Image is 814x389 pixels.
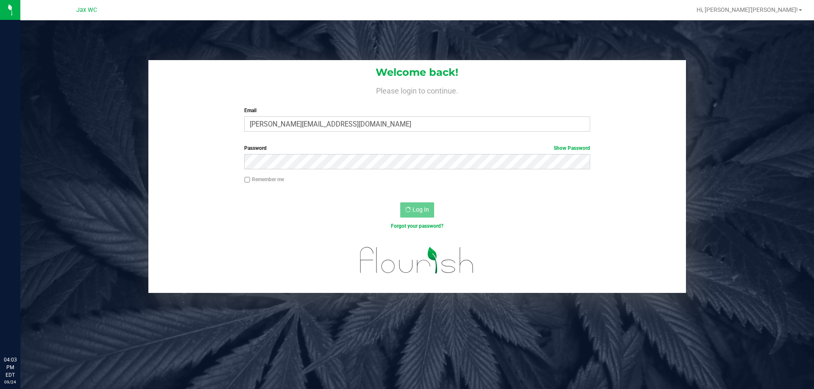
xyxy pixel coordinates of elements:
[4,379,17,385] p: 09/24
[148,85,686,95] h4: Please login to continue.
[391,223,443,229] a: Forgot your password?
[697,6,798,13] span: Hi, [PERSON_NAME]'[PERSON_NAME]!
[244,145,267,151] span: Password
[350,239,484,282] img: flourish_logo.svg
[400,202,434,218] button: Log In
[244,107,590,114] label: Email
[244,176,284,183] label: Remember me
[244,177,250,183] input: Remember me
[148,67,686,78] h1: Welcome back!
[4,356,17,379] p: 04:03 PM EDT
[76,6,97,14] span: Jax WC
[554,145,590,151] a: Show Password
[413,206,429,213] span: Log In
